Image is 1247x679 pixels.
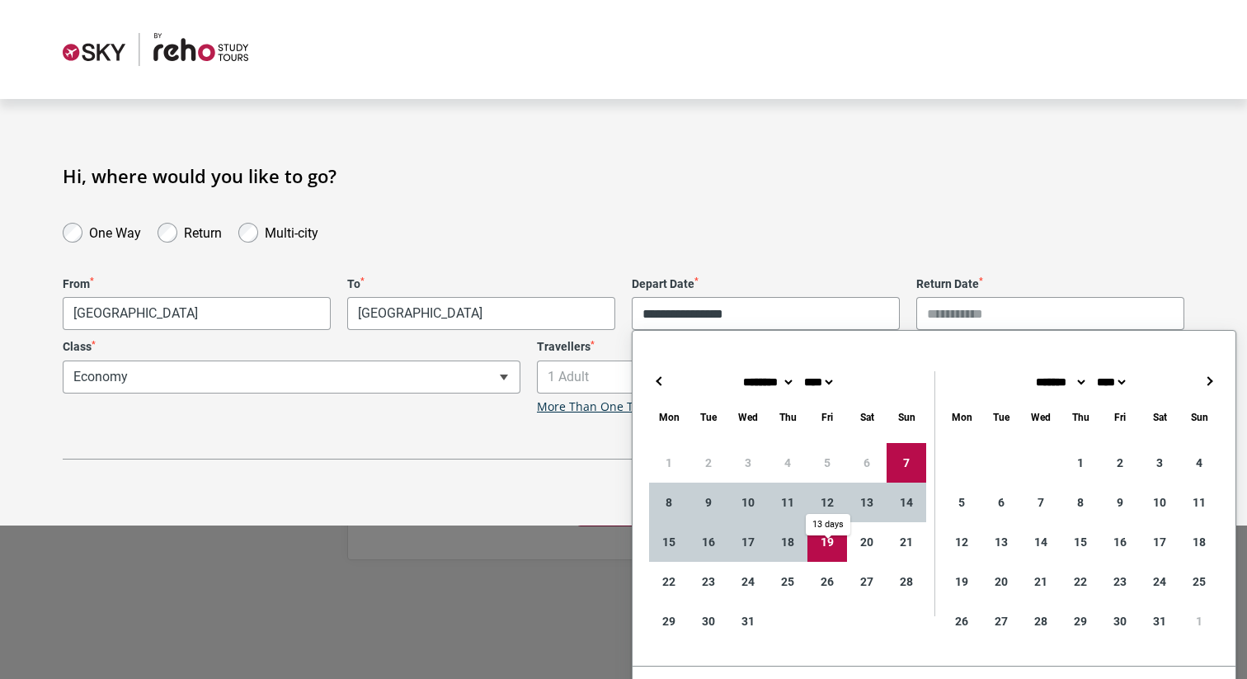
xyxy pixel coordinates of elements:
label: Travellers [537,340,995,354]
div: 28 [1021,601,1061,641]
div: 3 [1140,443,1179,483]
div: 8 [649,483,689,522]
label: Return Date [916,277,1184,291]
div: 14 [1021,522,1061,562]
div: Wednesday [1021,408,1061,427]
div: Sunday [1179,408,1219,427]
div: 24 [728,562,768,601]
div: Friday [807,408,847,427]
div: 13 [981,522,1021,562]
div: 26 [942,601,981,641]
div: Saturday [847,408,887,427]
div: 9 [1100,483,1140,522]
div: 11 [768,483,807,522]
div: Tuesday [689,408,728,427]
div: 23 [1100,562,1140,601]
div: 19 [942,562,981,601]
a: More Than One Traveller? [537,400,680,414]
div: Wednesday [728,408,768,427]
label: Class [63,340,520,354]
span: 1 Adult [537,361,995,394]
div: 18 [768,522,807,562]
div: Tuesday [981,408,1021,427]
div: 27 [981,601,1021,641]
div: 8 [1061,483,1100,522]
div: 2 [1100,443,1140,483]
button: → [1199,371,1219,391]
div: 22 [1061,562,1100,601]
div: 6 [981,483,1021,522]
div: 10 [728,483,768,522]
div: 12 [942,522,981,562]
div: 21 [887,522,926,562]
div: 19 [807,522,847,562]
div: 17 [1140,522,1179,562]
div: 10 [1140,483,1179,522]
div: Thursday [1061,408,1100,427]
div: 26 [807,562,847,601]
div: Friday [1100,408,1140,427]
div: 15 [1061,522,1100,562]
div: Monday [942,408,981,427]
div: 22 [649,562,689,601]
div: 1 [1061,443,1100,483]
div: 9 [689,483,728,522]
label: Return [184,221,222,241]
div: 7 [1021,483,1061,522]
div: 30 [689,601,728,641]
div: Monday [649,408,689,427]
div: 12 [807,483,847,522]
div: 27 [847,562,887,601]
label: To [347,277,615,291]
div: 4 [1179,443,1219,483]
span: Tan Son Nhat International Airport [347,297,615,330]
div: 30 [1100,601,1140,641]
div: 15 [649,522,689,562]
div: 17 [728,522,768,562]
div: 25 [1179,562,1219,601]
label: Depart Date [632,277,900,291]
div: 24 [1140,562,1179,601]
div: 14 [887,483,926,522]
div: 23 [689,562,728,601]
div: 28 [887,562,926,601]
button: ← [649,371,669,391]
span: Economy [63,361,520,394]
span: 1 Adult [538,361,994,393]
div: 20 [981,562,1021,601]
div: 11 [1179,483,1219,522]
div: Saturday [1140,408,1179,427]
div: 18 [1179,522,1219,562]
div: 16 [689,522,728,562]
span: Economy [64,361,520,393]
span: Tan Son Nhat International Airport [348,298,614,329]
label: From [63,277,331,291]
h1: Hi, where would you like to go? [63,165,1184,186]
div: 29 [1061,601,1100,641]
span: Essendon Airport [64,298,330,329]
div: 29 [649,601,689,641]
div: 21 [1021,562,1061,601]
div: Thursday [768,408,807,427]
div: 5 [942,483,981,522]
label: Multi-city [265,221,318,241]
div: 13 [847,483,887,522]
div: 20 [847,522,887,562]
div: 25 [768,562,807,601]
span: Essendon Airport [63,297,331,330]
div: 7 [887,443,926,483]
div: 16 [1100,522,1140,562]
div: 1 [1179,601,1219,641]
div: 31 [1140,601,1179,641]
label: One Way [89,221,141,241]
div: Sunday [887,408,926,427]
div: 31 [728,601,768,641]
